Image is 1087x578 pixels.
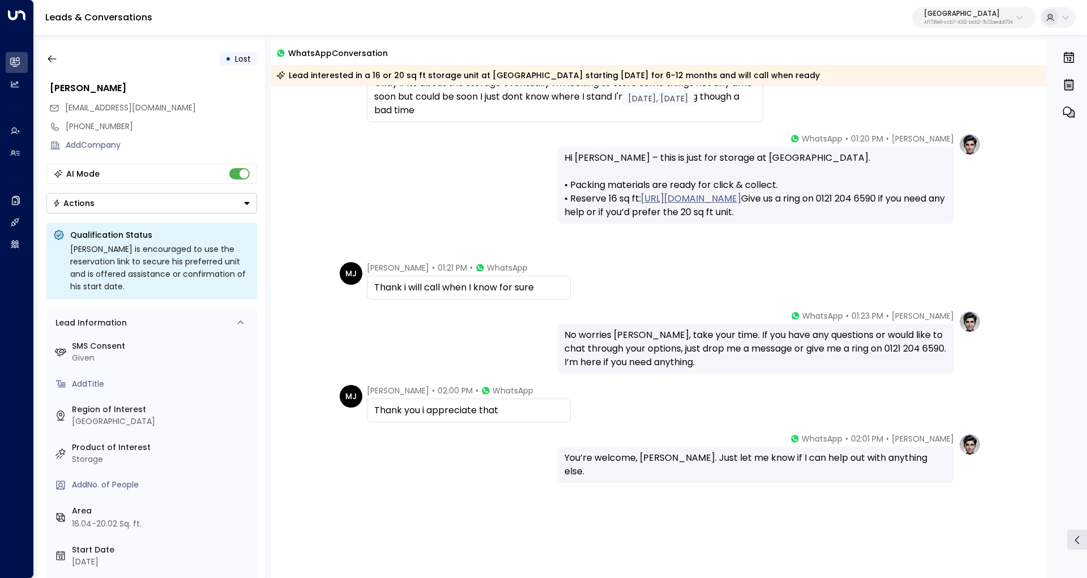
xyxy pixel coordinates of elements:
[802,433,842,444] span: WhatsApp
[367,385,429,396] span: [PERSON_NAME]
[802,310,843,322] span: WhatsApp
[913,7,1035,28] button: [GEOGRAPHIC_DATA]4f1736e9-ccb7-4332-bcb2-7b72aeab8734
[72,505,253,517] label: Area
[886,133,889,144] span: •
[66,139,257,151] div: AddCompany
[432,262,435,273] span: •
[45,11,152,24] a: Leads & Conversations
[487,262,528,273] span: WhatsApp
[432,385,435,396] span: •
[958,133,981,156] img: profile-logo.png
[958,310,981,333] img: profile-logo.png
[493,385,533,396] span: WhatsApp
[72,518,142,530] div: 16.04-20.02 Sq. ft.
[66,168,100,179] div: AI Mode
[438,262,467,273] span: 01:21 PM
[851,433,883,444] span: 02:01 PM
[72,442,253,453] label: Product of Interest
[72,404,253,416] label: Region of Interest
[53,198,95,208] div: Actions
[367,262,429,273] span: [PERSON_NAME]
[802,133,842,144] span: WhatsApp
[564,451,947,478] div: You’re welcome, [PERSON_NAME]. Just let me know if I can help out with anything else.
[235,53,251,65] span: Lost
[892,433,954,444] span: [PERSON_NAME]
[72,378,253,390] div: AddTitle
[374,281,563,294] div: Thank i will call when I know for sure
[958,433,981,456] img: profile-logo.png
[276,70,820,81] div: Lead interested in a 16 or 20 sq ft storage unit at [GEOGRAPHIC_DATA] starting [DATE] for 6-12 mo...
[66,121,257,132] div: [PHONE_NUMBER]
[65,102,196,114] span: martinjenns3427@gmail.com
[70,243,250,293] div: [PERSON_NAME] is encouraged to use the reservation link to secure his preferred unit and is offer...
[641,192,741,205] a: [URL][DOMAIN_NAME]
[70,229,250,241] p: Qualification Status
[50,82,257,95] div: [PERSON_NAME]
[476,385,478,396] span: •
[924,10,1013,17] p: [GEOGRAPHIC_DATA]
[851,310,883,322] span: 01:23 PM
[72,352,253,364] div: Given
[288,46,388,59] span: WhatsApp Conversation
[72,453,253,465] div: Storage
[374,404,563,417] div: Thank you i appreciate that
[46,193,257,213] button: Actions
[886,433,889,444] span: •
[924,20,1013,25] p: 4f1736e9-ccb7-4332-bcb2-7b72aeab8734
[845,133,848,144] span: •
[892,310,954,322] span: [PERSON_NAME]
[46,193,257,213] div: Button group with a nested menu
[72,416,253,427] div: [GEOGRAPHIC_DATA]
[622,91,694,106] div: [DATE], [DATE]
[65,102,196,113] span: [EMAIL_ADDRESS][DOMAIN_NAME]
[851,133,883,144] span: 01:20 PM
[72,544,253,556] label: Start Date
[72,340,253,352] label: SMS Consent
[470,262,473,273] span: •
[72,479,253,491] div: AddNo. of People
[52,317,127,329] div: Lead Information
[438,385,473,396] span: 02:00 PM
[892,133,954,144] span: [PERSON_NAME]
[564,328,947,369] div: No worries [PERSON_NAME], take your time. If you have any questions or would like to chat through...
[340,262,362,285] div: MJ
[846,310,849,322] span: •
[72,556,253,568] div: [DATE]
[225,49,231,69] div: •
[564,151,947,219] div: Hi [PERSON_NAME] – this is just for storage at [GEOGRAPHIC_DATA]. • Packing materials are ready f...
[340,385,362,408] div: MJ
[845,433,848,444] span: •
[886,310,889,322] span: •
